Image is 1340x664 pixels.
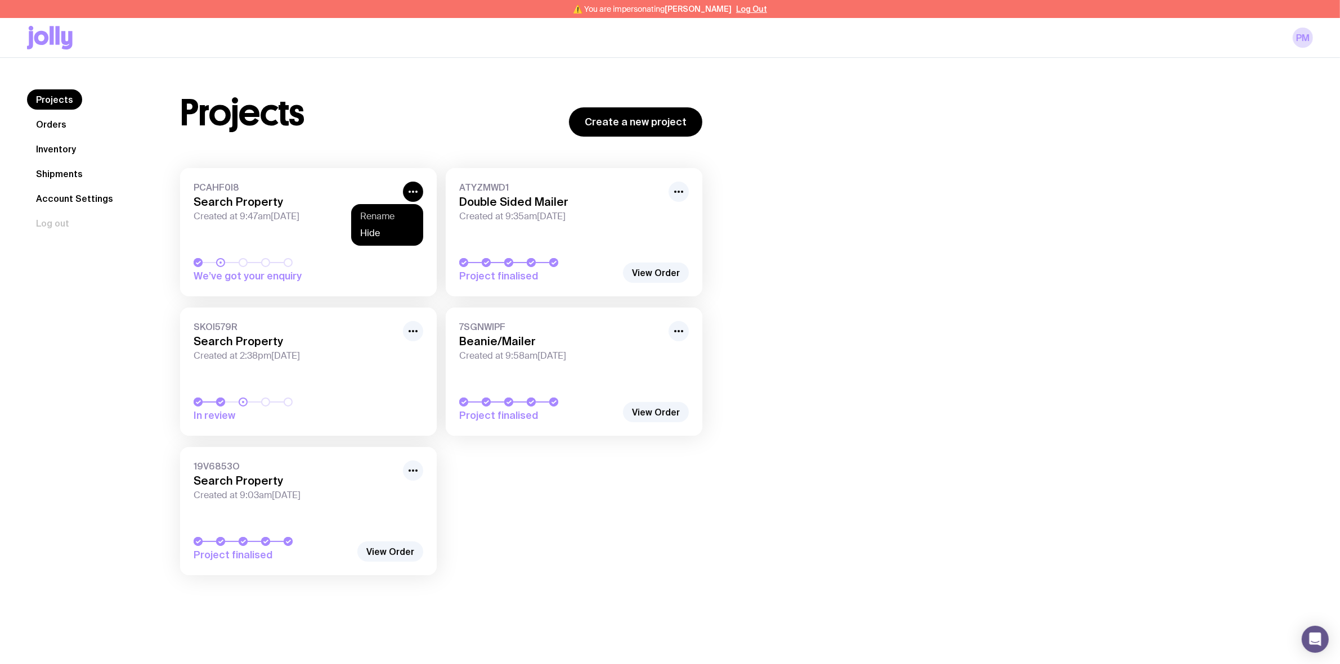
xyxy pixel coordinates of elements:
span: ATYZMWD1 [459,182,662,193]
a: View Order [623,402,689,422]
a: ATYZMWD1Double Sided MailerCreated at 9:35am[DATE]Project finalised [446,168,702,296]
span: Created at 9:47am[DATE] [194,211,396,222]
span: [PERSON_NAME] [665,4,732,13]
span: Project finalised [459,269,617,283]
span: Created at 9:58am[DATE] [459,350,662,362]
span: We’ve got your enquiry [194,269,351,283]
a: Orders [27,114,75,134]
h3: Search Property [194,474,396,487]
a: Create a new project [569,107,702,137]
a: View Order [357,541,423,562]
h3: Beanie/Mailer [459,335,662,348]
a: Inventory [27,139,85,159]
span: SKOI579R [194,321,396,332]
button: Rename [360,211,414,222]
span: Project finalised [194,548,351,562]
button: Log out [27,213,78,233]
span: Created at 2:38pm[DATE] [194,350,396,362]
a: SKOI579RSearch PropertyCreated at 2:38pm[DATE]In review [180,308,437,436]
button: Log Out [736,4,767,13]
span: Created at 9:35am[DATE] [459,211,662,222]
a: Projects [27,89,82,110]
a: PM [1293,28,1313,48]
span: In review [194,409,351,422]
a: Shipments [27,164,92,184]
h3: Double Sided Mailer [459,195,662,209]
span: PCAHF0I8 [194,182,396,193]
a: PCAHF0I8Search PropertyCreated at 9:47am[DATE]We’ve got your enquiry [180,168,437,296]
a: Account Settings [27,188,122,209]
span: ⚠️ You are impersonating [573,4,732,13]
h1: Projects [180,95,304,131]
span: Project finalised [459,409,617,422]
a: 7SGNWIPFBeanie/MailerCreated at 9:58am[DATE]Project finalised [446,308,702,436]
button: Hide [360,228,414,239]
div: Open Intercom Messenger [1302,626,1329,653]
h3: Search Property [194,195,396,209]
span: 7SGNWIPF [459,321,662,332]
a: 19V6853OSearch PropertyCreated at 9:03am[DATE]Project finalised [180,447,437,575]
a: View Order [623,263,689,283]
span: Created at 9:03am[DATE] [194,490,396,501]
h3: Search Property [194,335,396,348]
span: 19V6853O [194,460,396,472]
